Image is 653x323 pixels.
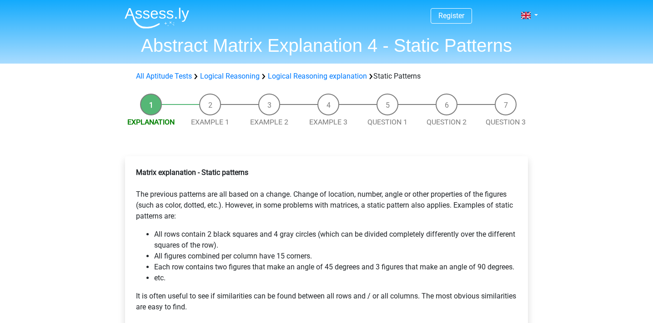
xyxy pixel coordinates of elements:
a: Register [438,11,464,20]
b: Matrix explanation - Static patterns [136,168,248,177]
a: Example 1 [191,118,229,126]
p: The previous patterns are all based on a change. Change of location, number, angle or other prope... [136,167,517,222]
p: It is often useful to see if similarities can be found between all rows and / or all columns. The... [136,291,517,313]
h1: Abstract Matrix Explanation 4 - Static Patterns [117,35,536,56]
a: Example 3 [309,118,347,126]
a: Question 1 [367,118,407,126]
a: All Aptitude Tests [136,72,192,80]
a: Example 2 [250,118,288,126]
a: Question 3 [486,118,526,126]
li: All figures combined per column have 15 corners. [154,251,517,262]
img: Assessly [125,7,189,29]
a: Question 2 [427,118,467,126]
li: Each row contains two figures that make an angle of 45 degrees and 3 figures that make an angle o... [154,262,517,273]
a: Logical Reasoning explanation [268,72,367,80]
li: All rows contain 2 black squares and 4 gray circles (which can be divided completely differently ... [154,229,517,251]
li: etc. [154,273,517,283]
a: Logical Reasoning [200,72,260,80]
div: Static Patterns [132,71,521,82]
a: Explanation [127,118,175,126]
